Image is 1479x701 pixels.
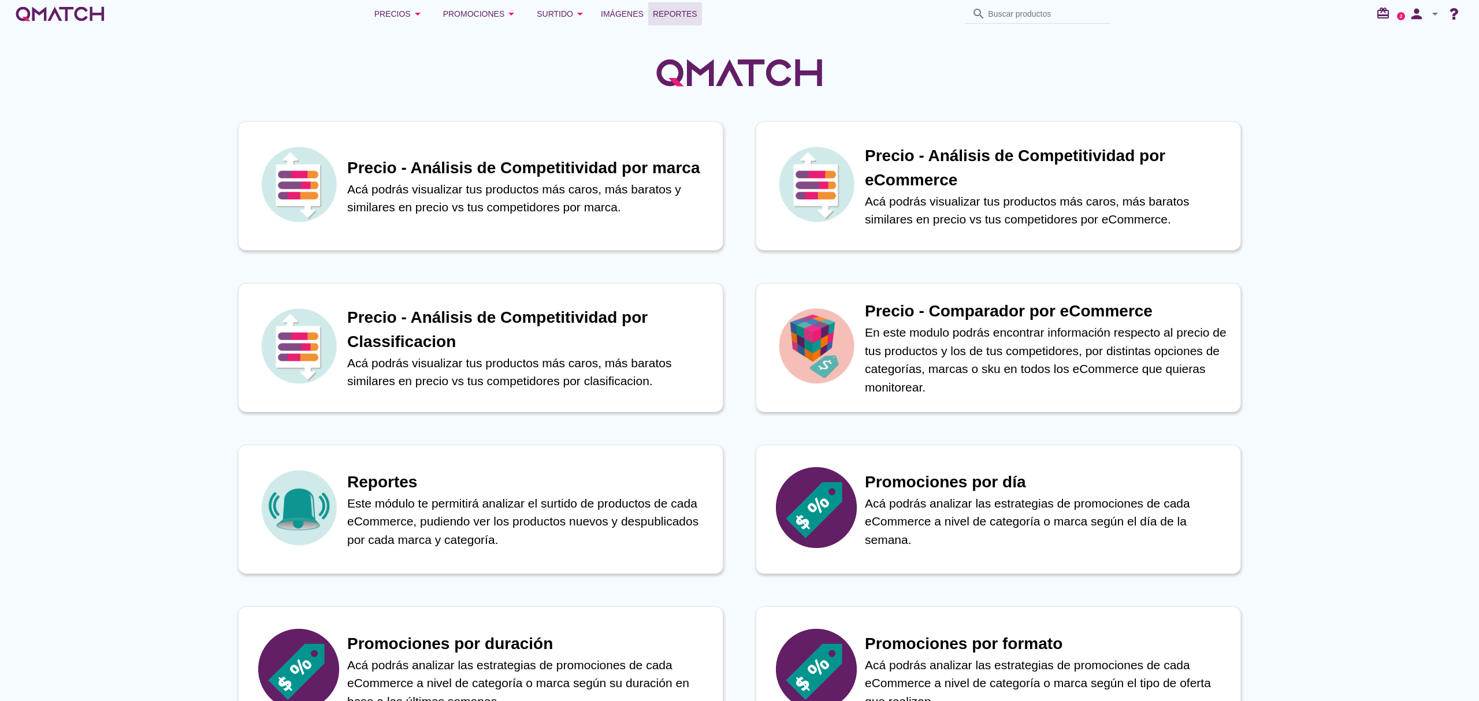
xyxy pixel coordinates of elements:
[596,2,648,25] a: Imágenes
[504,7,518,21] i: arrow_drop_down
[865,323,1229,396] p: En este modulo podrás encontrar información respecto al precio de tus productos y los de tus comp...
[411,7,425,21] i: arrow_drop_down
[258,467,339,548] img: icon
[258,144,339,225] img: icon
[988,5,1103,23] input: Buscar productos
[653,44,826,102] img: QMatchLogo
[365,2,434,25] button: Precios
[865,144,1229,192] h1: Precio - Análisis de Competitividad por eCommerce
[776,467,857,548] img: icon
[434,2,528,25] button: Promociones
[573,7,587,21] i: arrow_drop_down
[527,2,596,25] button: Surtido
[258,305,339,386] img: icon
[776,144,857,225] img: icon
[865,299,1229,323] h1: Precio - Comparador por eCommerce
[865,192,1229,229] p: Acá podrás visualizar tus productos más caros, más baratos similares en precio vs tus competidore...
[347,470,711,494] h1: Reportes
[222,445,739,574] a: iconReportesEste módulo te permitirá analizar el surtido de productos de cada eCommerce, pudiendo...
[222,121,739,251] a: iconPrecio - Análisis de Competitividad por marcaAcá podrás visualizar tus productos más caros, m...
[865,470,1229,494] h1: Promociones por día
[739,121,1257,251] a: iconPrecio - Análisis de Competitividad por eCommerceAcá podrás visualizar tus productos más caro...
[648,2,702,25] a: Reportes
[347,156,711,180] h1: Precio - Análisis de Competitividad por marca
[222,283,739,412] a: iconPrecio - Análisis de Competitividad por ClassificacionAcá podrás visualizar tus productos más...
[347,305,711,354] h1: Precio - Análisis de Competitividad por Classificacion
[739,445,1257,574] a: iconPromociones por díaAcá podrás analizar las estrategias de promociones de cada eCommerce a niv...
[972,7,986,21] i: search
[537,7,587,21] div: Surtido
[14,2,106,25] a: white-qmatch-logo
[776,305,857,386] img: icon
[443,7,519,21] div: Promociones
[1400,13,1403,18] text: 2
[865,632,1229,656] h1: Promociones por formato
[739,283,1257,412] a: iconPrecio - Comparador por eCommerceEn este modulo podrás encontrar información respecto al prec...
[1397,12,1405,20] a: 2
[347,180,711,217] p: Acá podrás visualizar tus productos más caros, más baratos y similares en precio vs tus competido...
[1405,6,1428,22] i: person
[374,7,425,21] div: Precios
[1428,7,1442,21] i: arrow_drop_down
[347,494,711,549] p: Este módulo te permitirá analizar el surtido de productos de cada eCommerce, pudiendo ver los pro...
[1376,6,1395,20] i: redeem
[347,354,711,390] p: Acá podrás visualizar tus productos más caros, más baratos similares en precio vs tus competidore...
[653,7,697,21] span: Reportes
[865,494,1229,549] p: Acá podrás analizar las estrategias de promociones de cada eCommerce a nivel de categoría o marca...
[601,7,644,21] span: Imágenes
[347,632,711,656] h1: Promociones por duración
